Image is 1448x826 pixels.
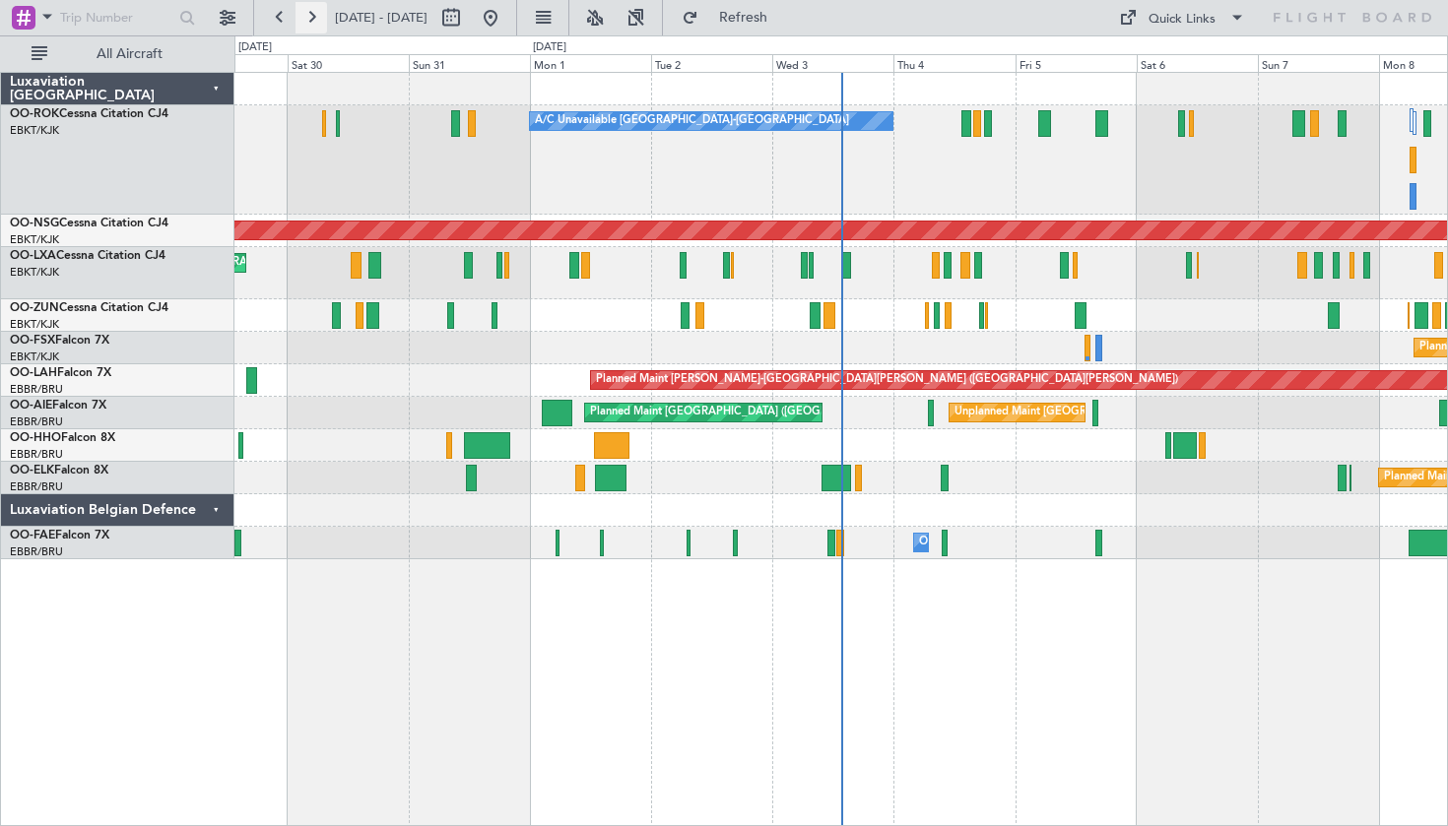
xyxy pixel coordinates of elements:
span: OO-ROK [10,108,59,120]
a: EBKT/KJK [10,349,59,364]
div: Sun 31 [409,54,530,72]
a: EBBR/BRU [10,414,63,429]
span: OO-ZUN [10,302,59,314]
a: OO-LAHFalcon 7X [10,367,111,379]
a: EBKT/KJK [10,317,59,332]
a: OO-ELKFalcon 8X [10,465,108,477]
a: OO-ROKCessna Citation CJ4 [10,108,168,120]
a: EBBR/BRU [10,447,63,462]
span: All Aircraft [51,47,208,61]
a: OO-HHOFalcon 8X [10,432,115,444]
a: OO-AIEFalcon 7X [10,400,106,412]
button: All Aircraft [22,38,214,70]
div: Quick Links [1149,10,1216,30]
a: OO-FSXFalcon 7X [10,335,109,347]
div: Planned Maint [PERSON_NAME]-[GEOGRAPHIC_DATA][PERSON_NAME] ([GEOGRAPHIC_DATA][PERSON_NAME]) [596,365,1178,395]
a: OO-FAEFalcon 7X [10,530,109,541]
div: Sun 7 [1258,54,1379,72]
a: OO-NSGCessna Citation CJ4 [10,218,168,229]
span: Refresh [702,11,785,25]
div: Sat 30 [288,54,409,72]
div: Owner Melsbroek Air Base [919,528,1053,557]
div: Sat 6 [1137,54,1258,72]
a: EBBR/BRU [10,382,63,397]
div: [DATE] [238,39,272,56]
button: Refresh [673,2,791,33]
a: EBBR/BRU [10,479,63,494]
a: EBBR/BRU [10,544,63,559]
span: OO-LAH [10,367,57,379]
button: Quick Links [1109,2,1255,33]
a: EBKT/KJK [10,265,59,280]
div: Planned Maint [GEOGRAPHIC_DATA] ([GEOGRAPHIC_DATA]) [590,398,900,427]
div: [DATE] [533,39,566,56]
span: [DATE] - [DATE] [335,9,428,27]
a: OO-LXACessna Citation CJ4 [10,250,165,262]
span: OO-FSX [10,335,55,347]
div: Wed 3 [772,54,893,72]
div: Mon 1 [530,54,651,72]
a: EBKT/KJK [10,232,59,247]
div: A/C Unavailable [GEOGRAPHIC_DATA]-[GEOGRAPHIC_DATA] [535,106,849,136]
span: OO-LXA [10,250,56,262]
a: OO-ZUNCessna Citation CJ4 [10,302,168,314]
span: OO-AIE [10,400,52,412]
a: EBKT/KJK [10,123,59,138]
span: OO-FAE [10,530,55,541]
span: OO-NSG [10,218,59,229]
div: Unplanned Maint [GEOGRAPHIC_DATA] ([GEOGRAPHIC_DATA] National) [954,398,1325,427]
span: OO-ELK [10,465,54,477]
input: Trip Number [60,3,173,32]
div: Fri 5 [1016,54,1137,72]
span: OO-HHO [10,432,61,444]
div: Tue 2 [651,54,772,72]
div: Thu 4 [893,54,1015,72]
